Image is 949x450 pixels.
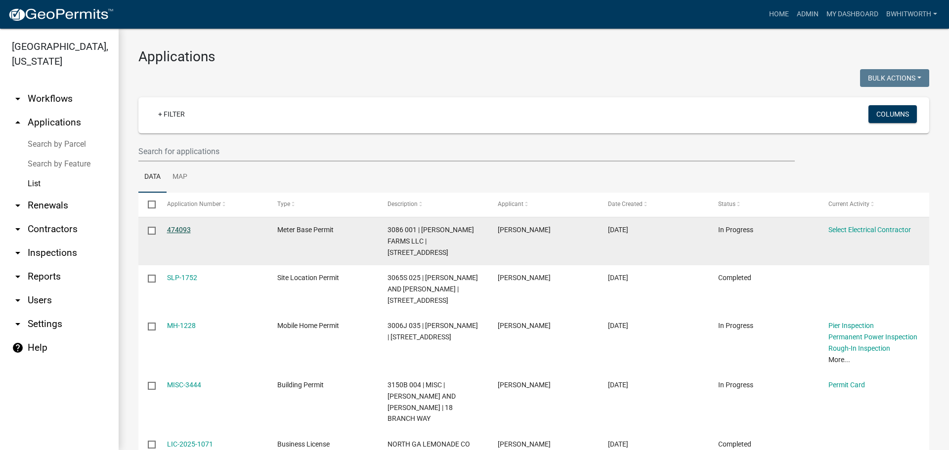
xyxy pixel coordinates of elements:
span: 09/05/2025 [608,274,628,282]
i: arrow_drop_up [12,117,24,128]
span: In Progress [718,322,753,329]
a: Pier Inspection [828,322,874,329]
span: Description [388,201,418,207]
span: STEPHAN LATKA [498,440,551,448]
a: Permanent Power Inspection [828,333,917,341]
span: BARRY STONE [498,381,551,389]
span: 3006J 035 | KIMBERLY D HENDERSON | 259 OAKRIDGE DR [388,322,478,341]
span: 09/05/2025 [608,381,628,389]
i: arrow_drop_down [12,223,24,235]
h3: Applications [138,48,929,65]
button: Columns [868,105,917,123]
a: MISC-3444 [167,381,201,389]
a: SLP-1752 [167,274,197,282]
datatable-header-cell: Date Created [599,193,709,216]
datatable-header-cell: Applicant [488,193,599,216]
i: arrow_drop_down [12,294,24,306]
span: Business License [277,440,330,448]
span: Date Created [608,201,643,207]
span: 09/05/2025 [608,322,628,329]
a: More... [828,356,850,364]
datatable-header-cell: Description [378,193,488,216]
span: Site Location Permit [277,274,339,282]
i: arrow_drop_down [12,200,24,211]
datatable-header-cell: Current Activity [819,193,929,216]
a: Data [138,162,167,193]
span: Building Permit [277,381,324,389]
span: JAMES HOWELL [498,226,551,234]
a: Permit Card [828,381,865,389]
span: Mobile Home Permit [277,322,339,329]
datatable-header-cell: Application Number [157,193,267,216]
a: Map [167,162,193,193]
span: Meter Base Permit [277,226,334,234]
span: Completed [718,274,751,282]
span: Type [277,201,290,207]
span: In Progress [718,381,753,389]
a: Admin [793,5,822,24]
i: arrow_drop_down [12,93,24,105]
span: Current Activity [828,201,869,207]
a: Select Electrical Contractor [828,226,911,234]
a: + Filter [150,105,193,123]
span: Status [718,201,735,207]
datatable-header-cell: Status [709,193,819,216]
datatable-header-cell: Type [267,193,378,216]
a: My Dashboard [822,5,882,24]
span: 3086 001 | MCCRARY FARMS LLC | 1178 RAVENCLIFF RD [388,226,474,256]
a: 474093 [167,226,191,234]
a: Home [765,5,793,24]
span: DEMETRIO PANTOJA [498,274,551,282]
span: In Progress [718,226,753,234]
a: LIC-2025-1071 [167,440,213,448]
button: Bulk Actions [860,69,929,87]
i: help [12,342,24,354]
span: Completed [718,440,751,448]
i: arrow_drop_down [12,247,24,259]
span: KIMBERLY D HENDERSON [498,322,551,329]
span: Applicant [498,201,523,207]
input: Search for applications [138,141,795,162]
a: MH-1228 [167,322,196,329]
i: arrow_drop_down [12,271,24,283]
datatable-header-cell: Select [138,193,157,216]
span: 3150B 004 | MISC | BARRY AND RYANN STONE | 18 BRANCH WAY [388,381,456,422]
a: Rough-In Inspection [828,344,890,352]
span: Application Number [167,201,221,207]
span: 3065S 025 | DEMETRIO AND ANGELITA PANTOJA PANTOJA | 30 PINE TREE CT [388,274,478,304]
a: BWhitworth [882,5,941,24]
i: arrow_drop_down [12,318,24,330]
span: 09/05/2025 [608,226,628,234]
span: NORTH GA LEMONADE CO [388,440,470,448]
span: 09/04/2025 [608,440,628,448]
